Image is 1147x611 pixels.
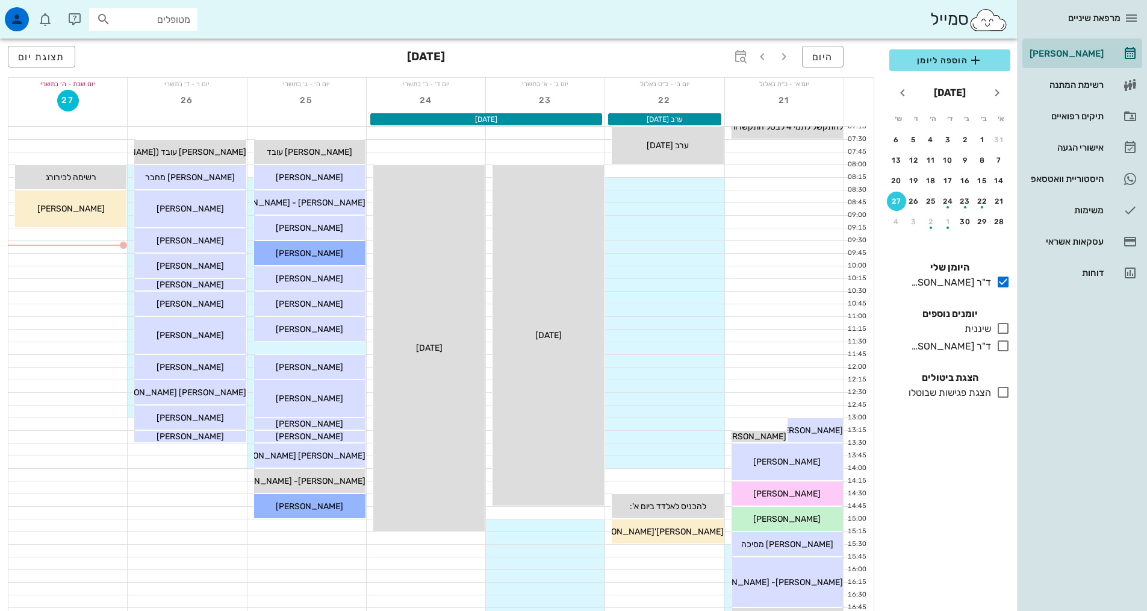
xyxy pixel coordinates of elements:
[844,147,869,157] div: 07:45
[1022,164,1142,193] a: היסטוריית וואטסאפ
[773,90,795,111] button: 21
[407,46,445,70] h3: [DATE]
[812,51,833,63] span: היום
[1022,102,1142,131] a: תיקים רפואיים
[906,275,991,290] div: ד"ר [PERSON_NAME]
[973,171,992,190] button: 15
[976,108,992,129] th: ב׳
[939,130,958,149] button: 3
[939,197,958,205] div: 24
[37,204,105,214] span: [PERSON_NAME]
[276,362,343,372] span: [PERSON_NAME]
[8,78,127,90] div: יום שבת - ה׳ בתשרי
[956,156,975,164] div: 9
[887,156,906,164] div: 13
[730,122,843,132] span: להתקשל לתמי 4 לבטל התקשרות
[904,156,924,164] div: 12
[887,212,906,231] button: 4
[654,90,676,111] button: 22
[57,90,79,111] button: 27
[904,218,924,226] div: 3
[844,400,869,410] div: 12:45
[844,286,869,296] div: 10:30
[990,212,1009,231] button: 28
[956,218,975,226] div: 30
[276,324,343,334] span: [PERSON_NAME]
[973,156,992,164] div: 8
[1027,143,1104,152] div: אישורי הגעה
[415,90,437,111] button: 24
[535,90,556,111] button: 23
[921,130,940,149] button: 4
[1022,258,1142,287] a: דוחות
[58,95,78,105] span: 27
[921,171,940,190] button: 18
[753,457,821,467] span: [PERSON_NAME]
[889,307,1010,321] h4: יומנים נוספים
[844,337,869,347] div: 11:30
[904,136,924,144] div: 5
[844,362,869,372] div: 12:00
[276,419,343,429] span: [PERSON_NAME]
[844,476,869,486] div: 14:15
[8,46,75,67] button: תצוגת יום
[844,324,869,334] div: 11:15
[904,197,924,205] div: 26
[647,140,689,151] span: ערב [DATE]
[990,218,1009,226] div: 28
[844,489,869,499] div: 14:30
[276,431,343,442] span: [PERSON_NAME]
[367,78,485,90] div: יום ד׳ - ב׳ בתשרי
[887,197,906,205] div: 27
[1022,227,1142,256] a: עסקאות אשראי
[889,371,1010,385] h4: הצגת ביטולים
[844,198,869,208] div: 08:45
[904,151,924,170] button: 12
[929,81,971,105] button: [DATE]
[1027,268,1104,278] div: דוחות
[973,136,992,144] div: 1
[247,78,366,90] div: יום ה׳ - ג׳ בתשרי
[802,46,844,67] button: היום
[956,151,975,170] button: 9
[844,248,869,258] div: 09:45
[475,115,497,124] span: [DATE]
[939,151,958,170] button: 10
[1022,70,1142,99] a: רשימת המתנה
[1027,111,1104,121] div: תיקים רפואיים
[990,136,1009,144] div: 31
[921,212,940,231] button: 2
[990,171,1009,190] button: 14
[176,90,198,111] button: 26
[725,78,844,90] div: יום א׳ - כ״ח באלול
[844,577,869,587] div: 16:15
[844,261,869,271] div: 10:00
[587,527,724,537] span: [PERSON_NAME]'[PERSON_NAME]
[85,147,246,157] span: [PERSON_NAME] עובד ([PERSON_NAME])
[973,212,992,231] button: 29
[956,171,975,190] button: 16
[844,451,869,461] div: 13:45
[960,322,991,336] div: שיננית
[907,108,923,129] th: ו׳
[157,299,224,309] span: [PERSON_NAME]
[1068,13,1121,23] span: מרפאת שיניים
[904,130,924,149] button: 5
[276,248,343,258] span: [PERSON_NAME]
[1027,80,1104,90] div: רשימת המתנה
[990,130,1009,149] button: 31
[844,160,869,170] div: 08:00
[654,95,676,105] span: 22
[956,177,975,185] div: 16
[276,299,343,309] span: [PERSON_NAME]
[921,136,940,144] div: 4
[535,95,556,105] span: 23
[157,362,224,372] span: [PERSON_NAME]
[276,501,343,512] span: [PERSON_NAME]
[1022,39,1142,68] a: [PERSON_NAME]
[939,171,958,190] button: 17
[973,177,992,185] div: 15
[844,527,869,537] div: 15:15
[36,10,43,17] span: תג
[986,82,1008,104] button: חודש שעבר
